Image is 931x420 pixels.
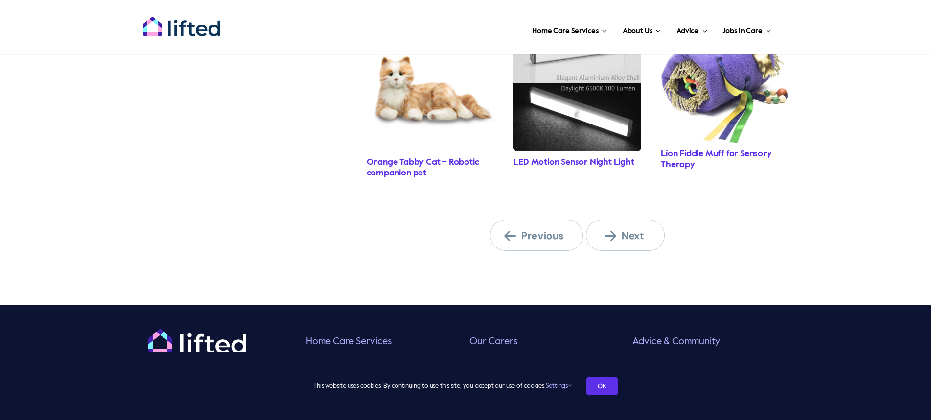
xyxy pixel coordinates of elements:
[676,24,698,39] span: Advice
[148,329,246,354] img: logo-white
[546,383,572,389] a: Settings
[720,15,774,44] a: Jobs in Care
[313,378,571,394] span: This website uses cookies. By continuing to use this site, you accept our use of cookies.
[632,335,789,348] h6: Advice & Community
[620,15,664,44] a: About Us
[661,149,771,169] a: Lion Fiddle Muff for Sensory Therapy
[513,24,641,151] img: Moston 3 Pack Upgraded USB Rechargeable 10 LED Magnetic Motion Sensor Night Light
[142,16,221,26] a: lifted-logo
[252,15,774,44] nav: Main Menu
[586,377,618,395] a: OK
[504,229,569,242] span: Previous
[529,15,610,44] a: Home Care Services
[605,229,658,242] span: Next
[532,24,598,39] span: Home Care Services
[367,158,479,177] a: Orange Tabby Cat – Robotic companion pet
[586,220,665,251] a: Next
[469,335,626,348] h6: Our Carers
[623,24,652,39] span: About Us
[661,24,789,143] img: Sensory & Fidget Toy 'Classic'
[490,220,583,251] a: Previous
[306,335,462,348] h6: Home Care Services
[674,15,710,44] a: Advice
[513,158,634,167] a: LED Motion Sensor Night Light
[722,24,762,39] span: Jobs in Care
